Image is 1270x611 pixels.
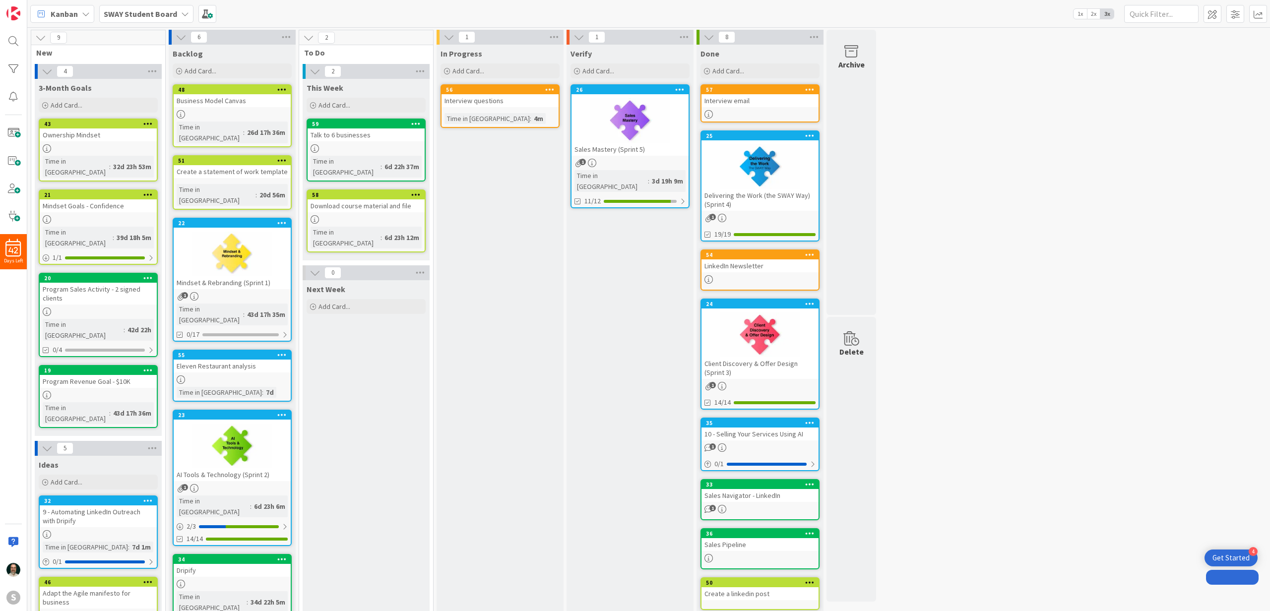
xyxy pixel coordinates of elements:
span: : [255,189,257,200]
div: Delivering the Work (the SWAY Way) (Sprint 4) [701,189,819,211]
div: 56 [442,85,559,94]
a: 55Eleven Restaurant analysisTime in [GEOGRAPHIC_DATA]:7d [173,350,292,402]
div: Mindset & Rebranding (Sprint 1) [174,276,291,289]
div: Client Discovery & Offer Design (Sprint 3) [701,357,819,379]
div: 51Create a statement of work template [174,156,291,178]
div: 43d 17h 35m [245,309,288,320]
div: 7d [263,387,276,398]
span: 0 [324,267,341,279]
div: Archive [838,59,865,70]
a: 36Sales Pipeline [700,528,820,569]
span: : [109,408,111,419]
span: 9 [50,32,67,44]
span: 14/14 [187,534,203,544]
div: Interview email [701,94,819,107]
div: 34Dripify [174,555,291,577]
div: Create a linkedin post [701,587,819,600]
div: 329 - Automating LinkedIn Outreach with Dripify [40,496,157,527]
span: 3x [1100,9,1114,19]
span: : [381,161,382,172]
div: 2/3 [174,520,291,533]
div: 6d 22h 37m [382,161,422,172]
span: In Progress [441,49,482,59]
div: Program Revenue Goal - $10K [40,375,157,388]
div: Program Sales Activity - 2 signed clients [40,283,157,305]
a: 51Create a statement of work templateTime in [GEOGRAPHIC_DATA]:20d 56m [173,155,292,210]
div: 34 [174,555,291,564]
span: 1 [588,31,605,43]
div: 32d 23h 53m [111,161,154,172]
div: Interview questions [442,94,559,107]
span: Backlog [173,49,203,59]
span: Add Card... [318,101,350,110]
div: Download course material and file [308,199,425,212]
span: Next Week [307,284,345,294]
div: Sales Navigator - LinkedIn [701,489,819,502]
div: Open Get Started checklist, remaining modules: 4 [1205,550,1258,566]
a: 22Mindset & Rebranding (Sprint 1)Time in [GEOGRAPHIC_DATA]:43d 17h 35m0/17 [173,218,292,342]
span: 1 [709,382,716,388]
div: Sales Pipeline [701,538,819,551]
div: Time in [GEOGRAPHIC_DATA] [177,495,250,517]
span: Add Card... [51,101,82,110]
div: 23AI Tools & Technology (Sprint 2) [174,411,291,481]
div: 48Business Model Canvas [174,85,291,107]
div: 54LinkedIn Newsletter [701,250,819,272]
div: 0/1 [701,458,819,470]
a: 54LinkedIn Newsletter [700,249,820,291]
span: 1x [1074,9,1087,19]
div: 34 [178,556,291,563]
span: 0/4 [53,345,62,355]
div: 43d 17h 36m [111,408,154,419]
div: Ownership Mindset [40,128,157,141]
div: 9 - Automating LinkedIn Outreach with Dripify [40,505,157,527]
div: 24 [701,300,819,308]
a: 43Ownership MindsetTime in [GEOGRAPHIC_DATA]:32d 23h 53m [39,119,158,182]
span: 1 [182,292,188,299]
div: 55 [174,351,291,360]
a: 3510 - Selling Your Services Using AI0/1 [700,418,820,471]
span: : [128,542,129,552]
span: 19/19 [714,229,731,240]
span: 2 [318,32,335,44]
div: AI Tools & Technology (Sprint 2) [174,468,291,481]
a: 20Program Sales Activity - 2 signed clientsTime in [GEOGRAPHIC_DATA]:42d 22h0/4 [39,273,158,357]
span: 6 [190,31,207,43]
div: 25 [701,131,819,140]
div: 43 [40,120,157,128]
span: Ideas [39,460,59,470]
span: : [109,161,111,172]
span: Add Card... [452,66,484,75]
div: 56Interview questions [442,85,559,107]
div: 58 [312,191,425,198]
div: Time in [GEOGRAPHIC_DATA] [444,113,530,124]
a: 58Download course material and fileTime in [GEOGRAPHIC_DATA]:6d 23h 12m [307,189,426,252]
div: 20Program Sales Activity - 2 signed clients [40,274,157,305]
span: Add Card... [185,66,216,75]
div: 6d 23h 12m [382,232,422,243]
span: : [530,113,531,124]
div: Dripify [174,564,291,577]
div: 50 [701,578,819,587]
div: 3510 - Selling Your Services Using AI [701,419,819,440]
a: 329 - Automating LinkedIn Outreach with DripifyTime in [GEOGRAPHIC_DATA]:7d 1m0/1 [39,495,158,569]
span: 4 [57,65,73,77]
span: 1 / 1 [53,252,62,263]
span: 42 [8,247,18,254]
div: 25Delivering the Work (the SWAY Way) (Sprint 4) [701,131,819,211]
div: 24Client Discovery & Offer Design (Sprint 3) [701,300,819,379]
span: 8 [718,31,735,43]
span: : [247,597,248,608]
div: Time in [GEOGRAPHIC_DATA] [43,542,128,552]
div: 50Create a linkedin post [701,578,819,600]
div: 3d 19h 9m [649,176,686,186]
span: : [381,232,382,243]
div: 43 [44,121,157,127]
span: 2 [324,65,341,77]
div: 57 [701,85,819,94]
a: 19Program Revenue Goal - $10KTime in [GEOGRAPHIC_DATA]:43d 17h 36m [39,365,158,428]
a: 56Interview questionsTime in [GEOGRAPHIC_DATA]:4m [441,84,560,128]
span: Done [700,49,719,59]
div: 20 [40,274,157,283]
div: 23 [178,412,291,419]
